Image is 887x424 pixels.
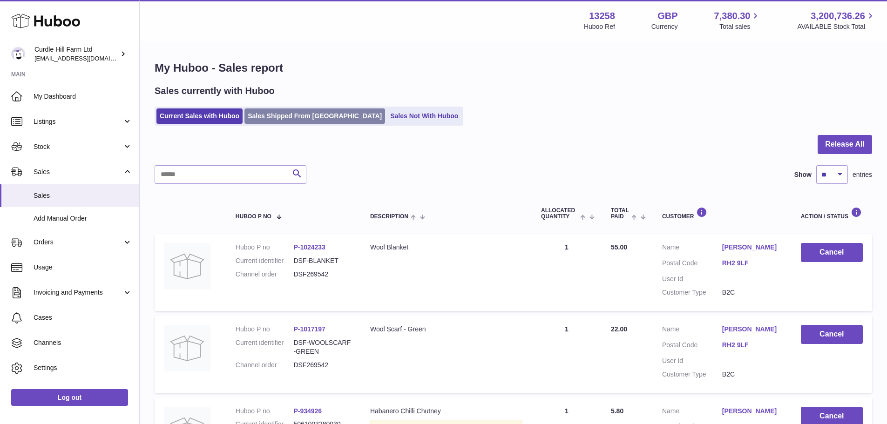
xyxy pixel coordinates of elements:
[370,243,522,252] div: Wool Blanket
[722,370,782,379] dd: B2C
[34,214,132,223] span: Add Manual Order
[34,313,132,322] span: Cases
[293,256,352,265] dd: DSF-BLANKET
[155,61,872,75] h1: My Huboo - Sales report
[801,325,863,344] button: Cancel
[34,288,122,297] span: Invoicing and Payments
[662,207,782,220] div: Customer
[293,338,352,356] dd: DSF-WOOLSCARF-GREEN
[662,407,722,418] dt: Name
[34,45,118,63] div: Curdle Hill Farm Ltd
[611,407,623,415] span: 5.80
[34,92,132,101] span: My Dashboard
[811,10,865,22] span: 3,200,736.26
[719,22,761,31] span: Total sales
[293,270,352,279] dd: DSF269542
[584,22,615,31] div: Huboo Ref
[541,208,578,220] span: ALLOCATED Quantity
[611,325,627,333] span: 22.00
[370,214,408,220] span: Description
[34,168,122,176] span: Sales
[801,243,863,262] button: Cancel
[236,325,294,334] dt: Huboo P no
[714,10,751,22] span: 7,380.30
[853,170,872,179] span: entries
[818,135,872,154] button: Release All
[532,316,602,393] td: 1
[164,325,210,371] img: no-photo.jpg
[11,389,128,406] a: Log out
[34,263,132,272] span: Usage
[34,142,122,151] span: Stock
[34,238,122,247] span: Orders
[236,270,294,279] dt: Channel order
[722,243,782,252] a: [PERSON_NAME]
[236,243,294,252] dt: Huboo P no
[11,47,25,61] img: internalAdmin-13258@internal.huboo.com
[236,256,294,265] dt: Current identifier
[662,370,722,379] dt: Customer Type
[293,325,325,333] a: P-1017197
[651,22,678,31] div: Currency
[797,22,876,31] span: AVAILABLE Stock Total
[797,10,876,31] a: 3,200,736.26 AVAILABLE Stock Total
[532,234,602,311] td: 1
[611,208,629,220] span: Total paid
[662,275,722,283] dt: User Id
[662,341,722,352] dt: Postal Code
[794,170,812,179] label: Show
[34,363,132,372] span: Settings
[236,407,294,416] dt: Huboo P no
[662,243,722,254] dt: Name
[801,207,863,220] div: Action / Status
[722,288,782,297] dd: B2C
[722,407,782,416] a: [PERSON_NAME]
[657,10,677,22] strong: GBP
[34,191,132,200] span: Sales
[236,361,294,370] dt: Channel order
[370,407,522,416] div: Habanero Chilli Chutney
[589,10,615,22] strong: 13258
[722,325,782,334] a: [PERSON_NAME]
[34,54,137,62] span: [EMAIL_ADDRESS][DOMAIN_NAME]
[244,108,385,124] a: Sales Shipped From [GEOGRAPHIC_DATA]
[293,243,325,251] a: P-1024233
[34,117,122,126] span: Listings
[370,325,522,334] div: Wool Scarf - Green
[714,10,761,31] a: 7,380.30 Total sales
[236,338,294,356] dt: Current identifier
[155,85,275,97] h2: Sales currently with Huboo
[34,338,132,347] span: Channels
[662,259,722,270] dt: Postal Code
[156,108,243,124] a: Current Sales with Huboo
[387,108,461,124] a: Sales Not With Huboo
[722,341,782,350] a: RH2 9LF
[293,407,322,415] a: P-934926
[662,325,722,336] dt: Name
[722,259,782,268] a: RH2 9LF
[164,243,210,289] img: no-photo.jpg
[611,243,627,251] span: 55.00
[293,361,352,370] dd: DSF269542
[662,357,722,365] dt: User Id
[236,214,271,220] span: Huboo P no
[662,288,722,297] dt: Customer Type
